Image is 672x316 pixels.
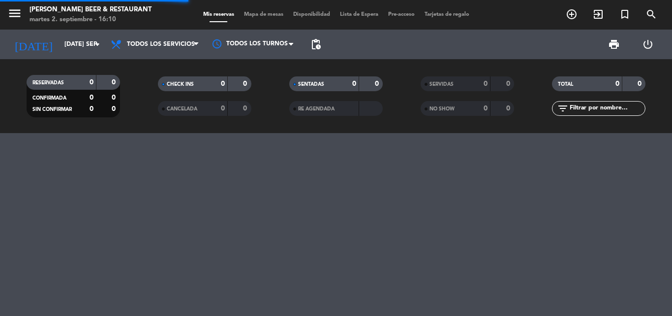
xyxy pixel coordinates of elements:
i: add_circle_outline [566,8,578,20]
i: search [645,8,657,20]
i: menu [7,6,22,21]
i: arrow_drop_down [92,38,103,50]
span: Todos los servicios [127,41,195,48]
span: SENTADAS [298,82,324,87]
strong: 0 [638,80,643,87]
strong: 0 [615,80,619,87]
span: TOTAL [558,82,573,87]
i: filter_list [557,103,569,114]
span: CANCELADA [167,106,197,111]
div: martes 2. septiembre - 16:10 [30,15,152,25]
span: CHECK INS [167,82,194,87]
strong: 0 [375,80,381,87]
strong: 0 [243,105,249,112]
span: RE AGENDADA [298,106,335,111]
span: Disponibilidad [288,12,335,17]
span: SERVIDAS [429,82,454,87]
span: RESERVADAS [32,80,64,85]
strong: 0 [112,79,118,86]
strong: 0 [221,105,225,112]
span: CONFIRMADA [32,96,66,101]
span: Mapa de mesas [239,12,288,17]
span: print [608,38,620,50]
span: SIN CONFIRMAR [32,107,72,112]
button: menu [7,6,22,24]
strong: 0 [90,105,93,112]
span: Pre-acceso [383,12,420,17]
span: NO SHOW [429,106,455,111]
strong: 0 [484,105,488,112]
i: [DATE] [7,34,60,55]
strong: 0 [90,79,93,86]
strong: 0 [506,80,512,87]
strong: 0 [221,80,225,87]
strong: 0 [90,94,93,101]
span: pending_actions [310,38,322,50]
strong: 0 [352,80,356,87]
i: power_settings_new [642,38,654,50]
i: turned_in_not [619,8,631,20]
span: Lista de Espera [335,12,383,17]
div: LOG OUT [631,30,665,59]
div: [PERSON_NAME] Beer & Restaurant [30,5,152,15]
strong: 0 [243,80,249,87]
input: Filtrar por nombre... [569,103,645,114]
span: Tarjetas de regalo [420,12,474,17]
strong: 0 [506,105,512,112]
strong: 0 [112,94,118,101]
i: exit_to_app [592,8,604,20]
span: Mis reservas [198,12,239,17]
strong: 0 [484,80,488,87]
strong: 0 [112,105,118,112]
